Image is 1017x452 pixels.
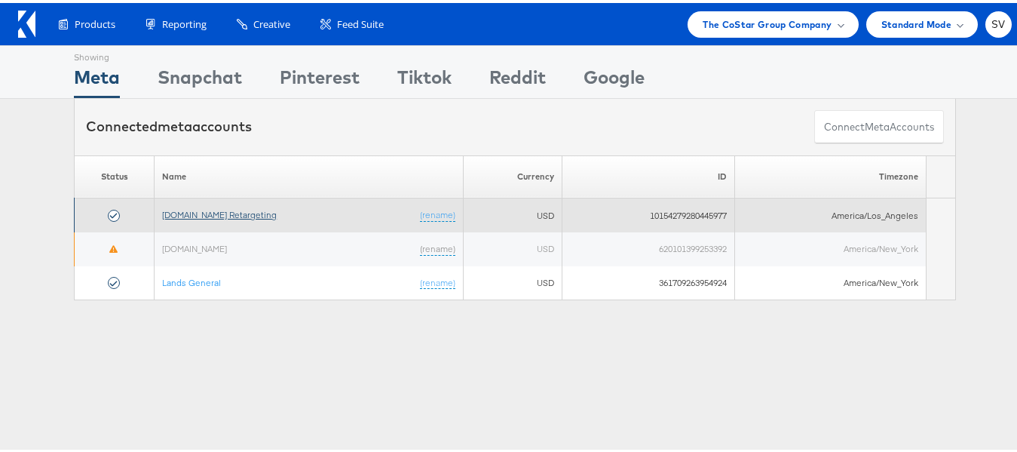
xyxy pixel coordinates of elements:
[562,195,734,229] td: 10154279280445977
[253,14,290,29] span: Creative
[158,115,192,132] span: meta
[489,61,546,95] div: Reddit
[703,14,832,29] span: The CoStar Group Company
[74,43,120,61] div: Showing
[75,14,115,29] span: Products
[735,263,927,297] td: America/New_York
[162,14,207,29] span: Reporting
[464,195,562,229] td: USD
[158,61,242,95] div: Snapchat
[162,206,277,217] a: [DOMAIN_NAME] Retargeting
[337,14,384,29] span: Feed Suite
[464,263,562,297] td: USD
[420,206,455,219] a: (rename)
[280,61,360,95] div: Pinterest
[814,107,944,141] button: ConnectmetaAccounts
[991,17,1006,26] span: SV
[162,274,221,285] a: Lands General
[464,229,562,263] td: USD
[397,61,452,95] div: Tiktok
[562,263,734,297] td: 361709263954924
[420,274,455,287] a: (rename)
[735,152,927,195] th: Timezone
[865,117,890,131] span: meta
[562,152,734,195] th: ID
[464,152,562,195] th: Currency
[86,114,252,134] div: Connected accounts
[881,14,951,29] span: Standard Mode
[584,61,645,95] div: Google
[420,240,455,253] a: (rename)
[74,61,120,95] div: Meta
[735,229,927,263] td: America/New_York
[155,152,464,195] th: Name
[562,229,734,263] td: 620101399253392
[735,195,927,229] td: America/Los_Angeles
[75,152,155,195] th: Status
[162,240,227,251] a: [DOMAIN_NAME]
